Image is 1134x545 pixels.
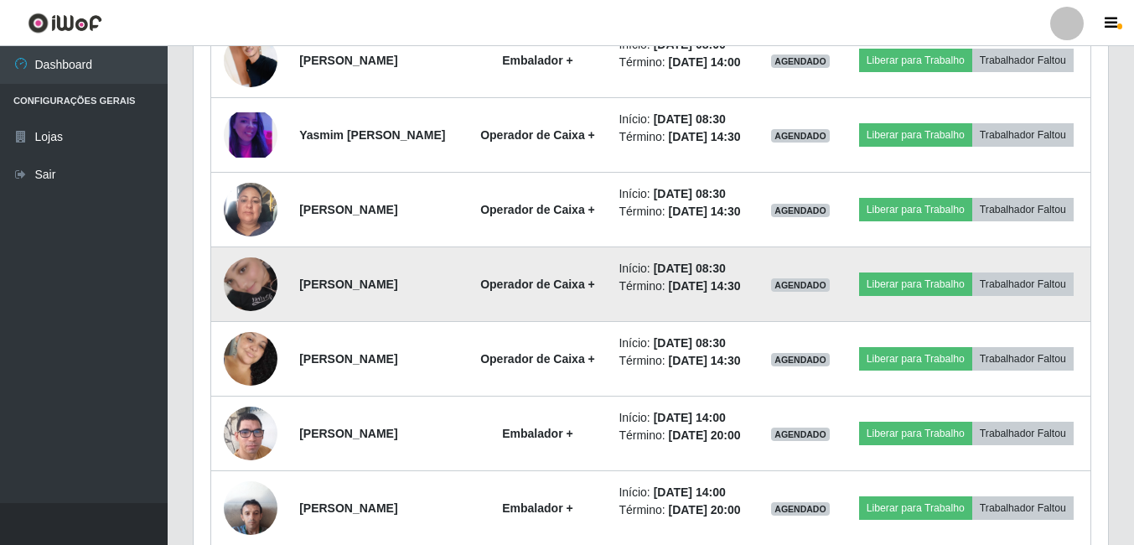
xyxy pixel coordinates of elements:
time: [DATE] 08:30 [654,262,726,275]
li: Término: [619,128,748,146]
button: Trabalhador Faltou [972,496,1074,520]
span: AGENDADO [771,353,830,366]
button: Liberar para Trabalho [859,198,972,221]
img: 1745881058992.jpeg [224,472,277,543]
button: Liberar para Trabalho [859,347,972,371]
strong: [PERSON_NAME] [299,501,397,515]
span: AGENDADO [771,502,830,516]
time: [DATE] 08:30 [654,187,726,200]
time: [DATE] 08:30 [654,336,726,350]
time: [DATE] 20:00 [669,503,741,516]
strong: Embalador + [502,427,572,440]
time: [DATE] 14:00 [669,55,741,69]
img: 1723039376549.jpeg [224,162,277,257]
time: [DATE] 20:00 [669,428,741,442]
li: Início: [619,409,748,427]
li: Início: [619,484,748,501]
button: Trabalhador Faltou [972,272,1074,296]
time: [DATE] 08:30 [654,112,726,126]
strong: [PERSON_NAME] [299,203,397,216]
button: Liberar para Trabalho [859,422,972,445]
strong: Embalador + [502,501,572,515]
li: Término: [619,203,748,221]
strong: [PERSON_NAME] [299,427,397,440]
span: AGENDADO [771,129,830,143]
button: Trabalhador Faltou [972,422,1074,445]
li: Término: [619,352,748,370]
strong: Operador de Caixa + [480,128,595,142]
strong: Operador de Caixa + [480,278,595,291]
strong: Operador de Caixa + [480,203,595,216]
img: CoreUI Logo [28,13,102,34]
strong: [PERSON_NAME] [299,278,397,291]
span: AGENDADO [771,54,830,68]
img: 1745793210220.jpeg [224,236,277,332]
li: Início: [619,185,748,203]
img: 1731507824310.jpeg [224,24,277,96]
button: Liberar para Trabalho [859,272,972,296]
time: [DATE] 14:30 [669,205,741,218]
time: [DATE] 14:00 [654,411,726,424]
button: Liberar para Trabalho [859,123,972,147]
span: AGENDADO [771,278,830,292]
button: Trabalhador Faltou [972,198,1074,221]
button: Trabalhador Faltou [972,347,1074,371]
strong: [PERSON_NAME] [299,54,397,67]
time: [DATE] 14:30 [669,354,741,367]
button: Liberar para Trabalho [859,496,972,520]
li: Início: [619,111,748,128]
li: Término: [619,54,748,71]
li: Término: [619,278,748,295]
span: AGENDADO [771,204,830,217]
li: Início: [619,335,748,352]
strong: Operador de Caixa + [480,352,595,366]
span: AGENDADO [771,428,830,441]
img: 1704253310544.jpeg [224,112,277,158]
button: Trabalhador Faltou [972,123,1074,147]
time: [DATE] 14:00 [654,485,726,499]
img: 1737916815457.jpeg [224,386,277,481]
strong: [PERSON_NAME] [299,352,397,366]
button: Trabalhador Faltou [972,49,1074,72]
time: [DATE] 14:30 [669,279,741,293]
strong: Yasmim [PERSON_NAME] [299,128,445,142]
li: Término: [619,501,748,519]
strong: Embalador + [502,54,572,67]
button: Liberar para Trabalho [859,49,972,72]
time: [DATE] 14:30 [669,130,741,143]
li: Início: [619,260,748,278]
li: Término: [619,427,748,444]
img: 1750087788307.jpeg [224,318,277,400]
